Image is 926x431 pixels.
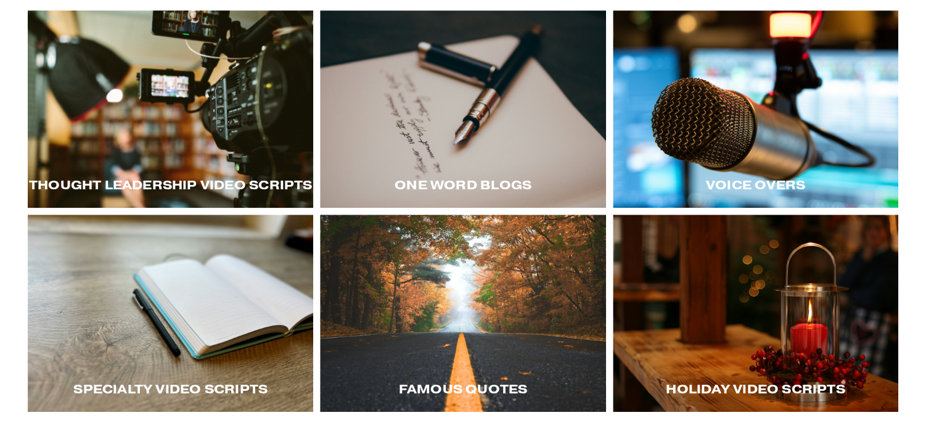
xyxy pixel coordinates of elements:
[666,381,845,397] span: Holiday Video Scripts
[706,177,805,193] span: Voice Overs
[29,177,312,193] span: Thought LEadership Video Scripts
[73,381,268,397] span: Specialty Video Scripts
[395,177,531,193] span: One word blogs
[399,381,528,397] span: Famous Quotes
